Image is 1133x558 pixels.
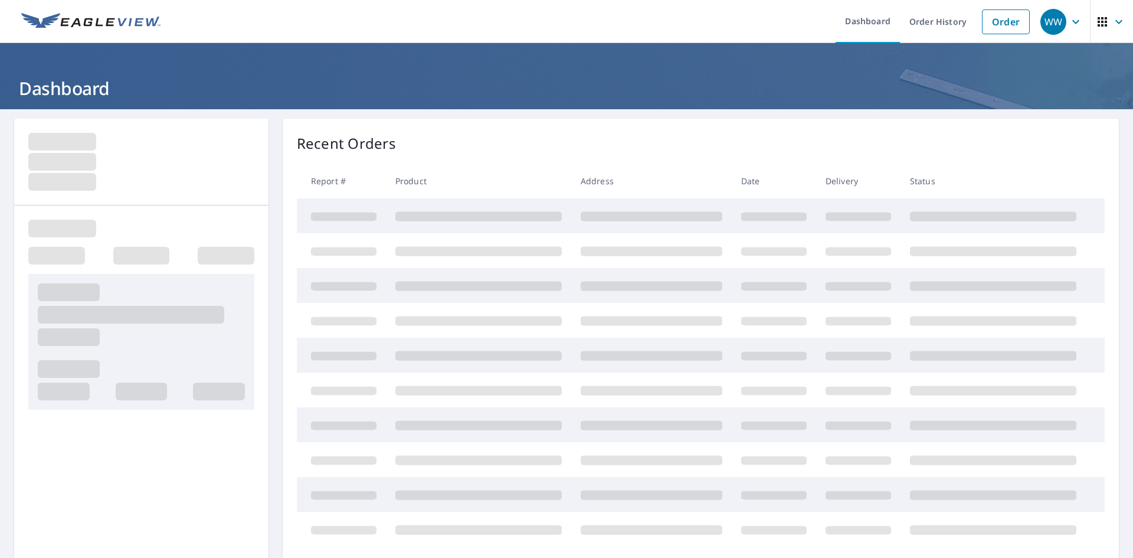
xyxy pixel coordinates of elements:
img: EV Logo [21,13,161,31]
th: Address [571,164,732,198]
a: Order [982,9,1030,34]
p: Recent Orders [297,133,396,154]
th: Product [386,164,571,198]
th: Delivery [816,164,900,198]
th: Status [900,164,1086,198]
th: Date [732,164,816,198]
h1: Dashboard [14,76,1119,100]
div: WW [1040,9,1066,35]
th: Report # [297,164,386,198]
